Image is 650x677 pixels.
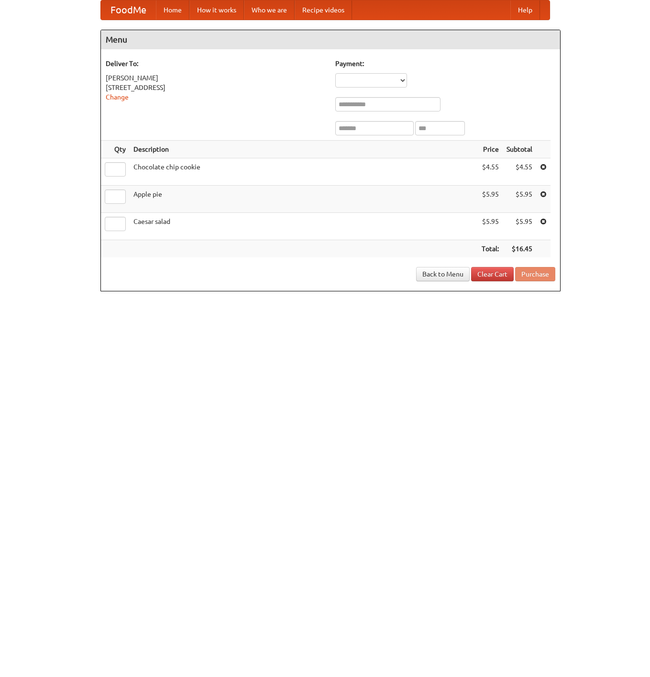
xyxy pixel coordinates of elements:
[106,73,326,83] div: [PERSON_NAME]
[130,186,478,213] td: Apple pie
[295,0,352,20] a: Recipe videos
[130,141,478,158] th: Description
[130,213,478,240] td: Caesar salad
[189,0,244,20] a: How it works
[244,0,295,20] a: Who we are
[101,141,130,158] th: Qty
[101,0,156,20] a: FoodMe
[515,267,555,281] button: Purchase
[106,59,326,68] h5: Deliver To:
[503,141,536,158] th: Subtotal
[335,59,555,68] h5: Payment:
[471,267,514,281] a: Clear Cart
[478,186,503,213] td: $5.95
[503,213,536,240] td: $5.95
[106,83,326,92] div: [STREET_ADDRESS]
[478,213,503,240] td: $5.95
[156,0,189,20] a: Home
[503,158,536,186] td: $4.55
[503,186,536,213] td: $5.95
[106,93,129,101] a: Change
[416,267,470,281] a: Back to Menu
[478,158,503,186] td: $4.55
[478,240,503,258] th: Total:
[101,30,560,49] h4: Menu
[478,141,503,158] th: Price
[130,158,478,186] td: Chocolate chip cookie
[510,0,540,20] a: Help
[503,240,536,258] th: $16.45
